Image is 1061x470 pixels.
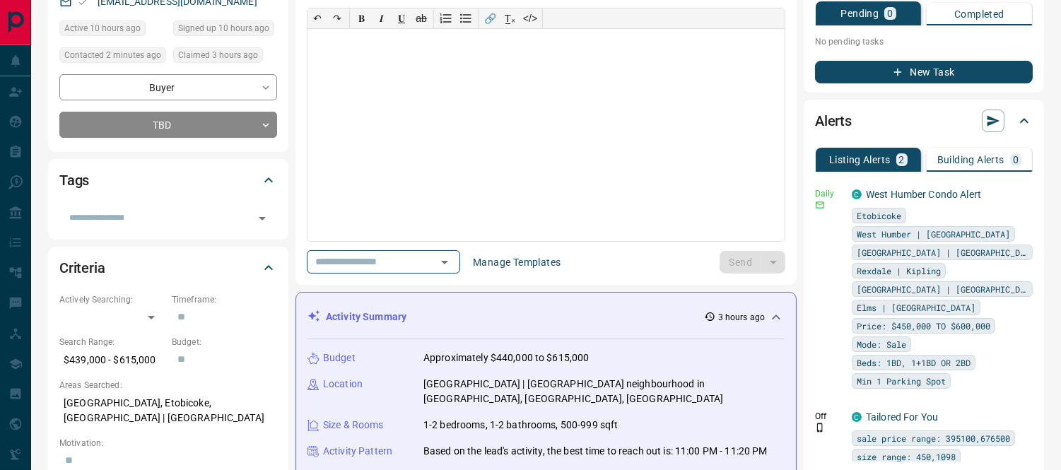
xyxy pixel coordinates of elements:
[59,348,165,372] p: $439,000 - $615,000
[435,252,455,272] button: Open
[720,251,785,274] div: split button
[857,356,971,370] span: Beds: 1BD, 1+1BD OR 2BD
[866,411,938,423] a: Tailored For You
[326,310,406,324] p: Activity Summary
[323,444,392,459] p: Activity Pattern
[59,169,89,192] h2: Tags
[327,8,347,28] button: ↷
[59,437,277,450] p: Motivation:
[718,311,765,324] p: 3 hours ago
[815,104,1033,138] div: Alerts
[866,189,981,200] a: West Humber Condo Alert
[59,47,166,67] div: Tue Aug 19 2025
[323,377,363,392] p: Location
[857,374,946,388] span: Min 1 Parking Spot
[352,8,372,28] button: 𝐁
[852,189,862,199] div: condos.ca
[59,163,277,197] div: Tags
[64,21,141,35] span: Active 10 hours ago
[481,8,500,28] button: 🔗
[857,337,906,351] span: Mode: Sale
[173,20,277,40] div: Tue Aug 19 2025
[59,392,277,430] p: [GEOGRAPHIC_DATA], Etobicoke, [GEOGRAPHIC_DATA] | [GEOGRAPHIC_DATA]
[456,8,476,28] button: Bullet list
[423,351,589,365] p: Approximately $440,000 to $615,000
[500,8,520,28] button: T̲ₓ
[398,13,405,24] span: 𝐔
[372,8,392,28] button: 𝑰
[59,293,165,306] p: Actively Searching:
[815,31,1033,52] p: No pending tasks
[857,208,901,223] span: Etobicoke
[423,418,618,433] p: 1-2 bedrooms, 1-2 bathrooms, 500-999 sqft
[59,336,165,348] p: Search Range:
[307,304,785,330] div: Activity Summary3 hours ago
[857,227,1010,241] span: West Humber | [GEOGRAPHIC_DATA]
[59,74,277,100] div: Buyer
[857,319,990,333] span: Price: $450,000 TO $600,000
[857,282,1028,296] span: [GEOGRAPHIC_DATA] | [GEOGRAPHIC_DATA]
[520,8,540,28] button: </>
[416,13,427,24] s: ab
[857,245,1028,259] span: [GEOGRAPHIC_DATA] | [GEOGRAPHIC_DATA] | [GEOGRAPHIC_DATA]
[815,61,1033,83] button: New Task
[954,9,1004,19] p: Completed
[178,21,269,35] span: Signed up 10 hours ago
[59,112,277,138] div: TBD
[178,48,258,62] span: Claimed 3 hours ago
[392,8,411,28] button: 𝐔
[857,431,1010,445] span: sale price range: 395100,676500
[323,418,384,433] p: Size & Rooms
[829,155,891,165] p: Listing Alerts
[815,423,825,433] svg: Push Notification Only
[64,48,161,62] span: Contacted 2 minutes ago
[857,300,975,315] span: Elms | [GEOGRAPHIC_DATA]
[840,8,879,18] p: Pending
[1013,155,1019,165] p: 0
[937,155,1004,165] p: Building Alerts
[59,251,277,285] div: Criteria
[852,412,862,422] div: condos.ca
[59,20,166,40] div: Tue Aug 19 2025
[59,379,277,392] p: Areas Searched:
[411,8,431,28] button: ab
[887,8,893,18] p: 0
[172,336,277,348] p: Budget:
[436,8,456,28] button: Numbered list
[252,208,272,228] button: Open
[815,410,843,423] p: Off
[307,8,327,28] button: ↶
[423,377,785,406] p: [GEOGRAPHIC_DATA] | [GEOGRAPHIC_DATA] neighbourhood in [GEOGRAPHIC_DATA], [GEOGRAPHIC_DATA], [GEO...
[323,351,356,365] p: Budget
[423,444,768,459] p: Based on the lead's activity, the best time to reach out is: 11:00 PM - 11:20 PM
[815,200,825,210] svg: Email
[899,155,905,165] p: 2
[172,293,277,306] p: Timeframe:
[815,187,843,200] p: Daily
[815,110,852,132] h2: Alerts
[464,251,569,274] button: Manage Templates
[173,47,277,67] div: Tue Aug 19 2025
[857,264,941,278] span: Rexdale | Kipling
[59,257,105,279] h2: Criteria
[857,450,956,464] span: size range: 450,1098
